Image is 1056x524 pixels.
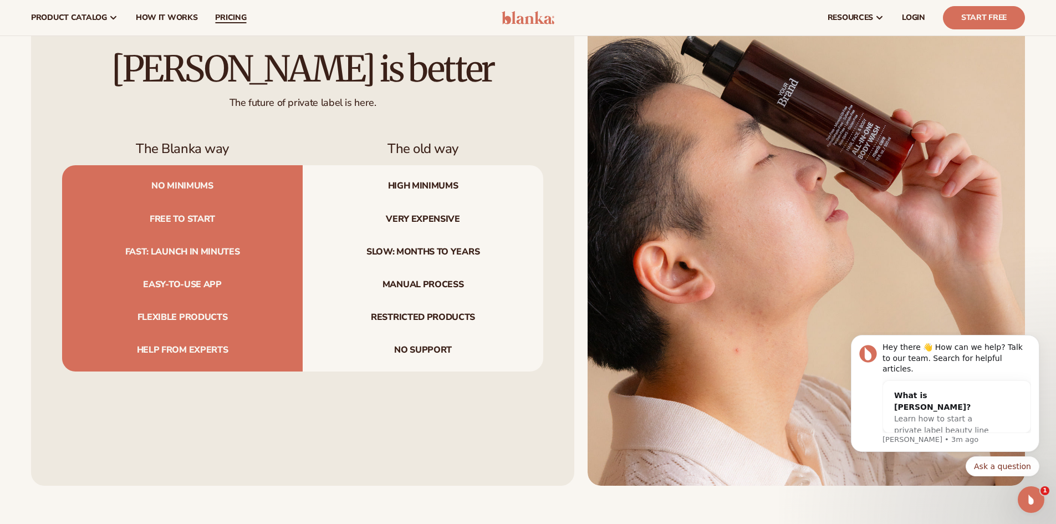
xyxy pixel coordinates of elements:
div: The future of private label is here. [62,88,543,109]
h3: The Blanka way [62,141,303,157]
span: resources [828,13,873,22]
span: No support [303,334,543,371]
iframe: Intercom live chat [1018,486,1044,513]
span: Easy-to-use app [62,268,303,301]
span: Very expensive [303,203,543,236]
span: Fast: launch in minutes [62,236,303,268]
span: 1 [1040,486,1049,495]
span: Slow: months to years [303,236,543,268]
span: High minimums [303,165,543,202]
span: No minimums [62,165,303,202]
h2: [PERSON_NAME] is better [62,50,543,88]
span: pricing [215,13,246,22]
img: logo [502,11,554,24]
span: Restricted products [303,301,543,334]
span: Manual process [303,268,543,301]
span: How It Works [136,13,198,22]
span: Flexible products [62,301,303,334]
span: Help from experts [62,334,303,371]
span: product catalog [31,13,107,22]
h3: The old way [303,141,543,157]
iframe: Intercom notifications message [834,332,1056,518]
a: Start Free [943,6,1025,29]
span: LOGIN [902,13,925,22]
span: Free to start [62,203,303,236]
